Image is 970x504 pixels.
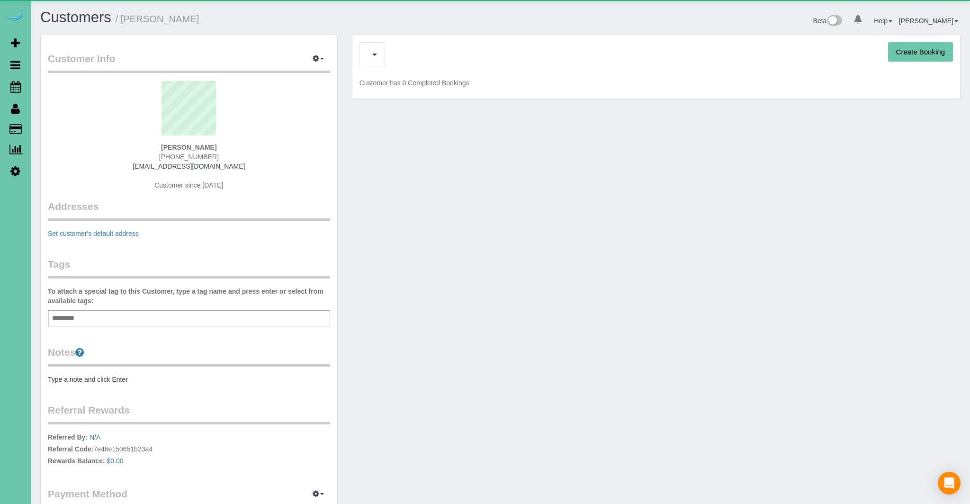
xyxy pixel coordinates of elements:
[813,17,843,25] a: Beta
[90,433,100,441] a: N/A
[133,162,245,170] a: [EMAIL_ADDRESS][DOMAIN_NAME]
[938,472,961,495] div: Open Intercom Messenger
[159,153,219,161] span: [PHONE_NUMBER]
[359,78,953,88] p: Customer has 0 Completed Bookings
[48,444,93,454] label: Referral Code:
[826,15,842,27] img: New interface
[48,52,330,73] legend: Customer Info
[116,14,199,24] small: / [PERSON_NAME]
[40,9,111,26] a: Customers
[107,457,124,465] a: $0.00
[48,432,330,468] p: 7e46e150651b23a4
[48,287,330,306] label: To attach a special tag to this Customer, type a tag name and press enter or select from availabl...
[48,456,105,466] label: Rewards Balance:
[154,181,223,189] span: Customer since [DATE]
[899,17,958,25] a: [PERSON_NAME]
[48,257,330,279] legend: Tags
[48,403,330,424] legend: Referral Rewards
[48,432,88,442] label: Referred By:
[874,17,892,25] a: Help
[48,375,330,384] pre: Type a note and click Enter
[6,9,25,23] img: Automaid Logo
[48,345,330,367] legend: Notes
[161,144,216,151] strong: [PERSON_NAME]
[48,230,139,237] a: Set customer's default address
[888,42,953,62] button: Create Booking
